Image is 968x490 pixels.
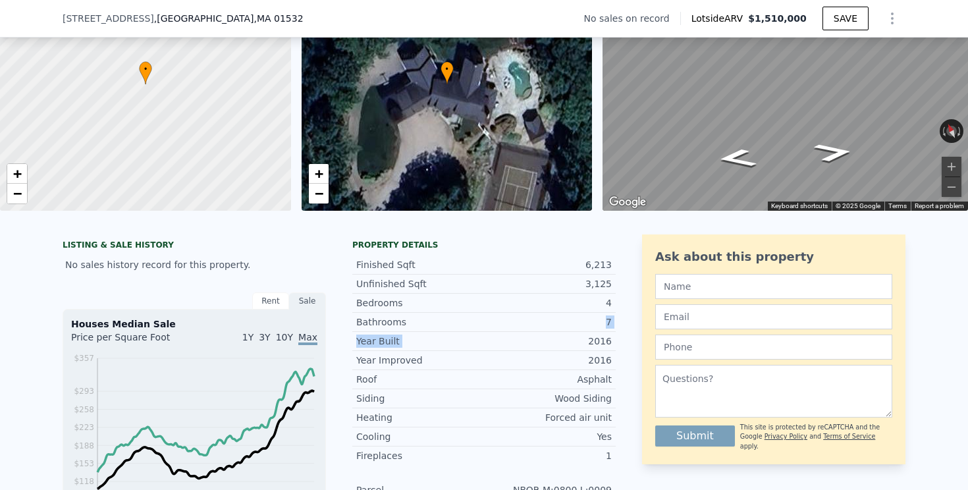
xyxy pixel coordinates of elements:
span: , MA 01532 [254,13,303,24]
span: • [139,63,152,75]
div: Sale [289,292,326,310]
div: Forced air unit [484,411,612,424]
input: Phone [655,335,892,360]
span: • [441,63,454,75]
a: Report a problem [915,202,964,209]
span: [STREET_ADDRESS] [63,12,154,25]
div: Ask about this property [655,248,892,266]
span: © 2025 Google [836,202,880,209]
div: Asphalt [484,373,612,386]
div: Bedrooms [356,296,484,310]
div: • [139,61,152,84]
a: Open this area in Google Maps (opens a new window) [606,194,649,211]
span: 1Y [242,332,254,342]
span: Max [298,332,317,345]
div: Rent [252,292,289,310]
input: Name [655,274,892,299]
a: Zoom out [7,184,27,204]
div: 2016 [484,335,612,348]
div: 6,213 [484,258,612,271]
span: , [GEOGRAPHIC_DATA] [154,12,304,25]
button: Show Options [879,5,905,32]
button: Rotate clockwise [957,119,964,143]
tspan: $118 [74,477,94,486]
div: 4 [484,296,612,310]
div: Year Built [356,335,484,348]
div: Yes [484,430,612,443]
div: No sales history record for this property. [63,253,326,277]
div: Wood Siding [484,392,612,405]
span: Lotside ARV [691,12,748,25]
div: Cooling [356,430,484,443]
span: − [13,185,22,202]
div: No sales on record [584,12,680,25]
img: Google [606,194,649,211]
button: Rotate counterclockwise [940,119,947,143]
div: Finished Sqft [356,258,484,271]
div: Property details [352,240,616,250]
a: Zoom out [309,184,329,204]
button: SAVE [822,7,869,30]
tspan: $153 [74,459,94,468]
div: 1 [484,449,612,462]
div: Roof [356,373,484,386]
div: Unfinished Sqft [356,277,484,290]
div: Price per Square Foot [71,331,194,352]
div: Fireplaces [356,449,484,462]
button: Reset the view [942,119,961,144]
span: + [314,165,323,182]
button: Zoom out [942,177,961,197]
path: Go West [701,144,774,173]
span: + [13,165,22,182]
div: Siding [356,392,484,405]
div: This site is protected by reCAPTCHA and the Google and apply. [740,423,892,451]
tspan: $188 [74,441,94,450]
a: Privacy Policy [765,433,807,440]
div: • [441,61,454,84]
span: $1,510,000 [748,13,807,24]
path: Go East [797,138,871,167]
tspan: $223 [74,423,94,432]
a: Terms (opens in new tab) [888,202,907,209]
span: 10Y [276,332,293,342]
button: Zoom in [942,157,961,177]
div: 2016 [484,354,612,367]
a: Zoom in [7,164,27,184]
div: LISTING & SALE HISTORY [63,240,326,253]
a: Zoom in [309,164,329,184]
div: 7 [484,315,612,329]
tspan: $258 [74,405,94,414]
div: Houses Median Sale [71,317,317,331]
tspan: $357 [74,354,94,363]
div: Year Improved [356,354,484,367]
span: 3Y [259,332,270,342]
span: − [314,185,323,202]
input: Email [655,304,892,329]
div: Bathrooms [356,315,484,329]
button: Keyboard shortcuts [771,202,828,211]
div: Heating [356,411,484,424]
a: Terms of Service [823,433,875,440]
button: Submit [655,425,735,447]
tspan: $293 [74,387,94,396]
div: 3,125 [484,277,612,290]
